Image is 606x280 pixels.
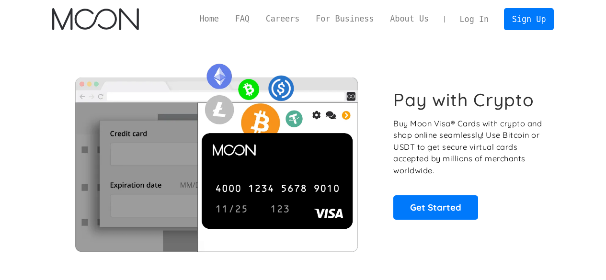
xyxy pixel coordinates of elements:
a: Careers [258,13,308,25]
a: home [52,8,139,30]
img: Moon Cards let you spend your crypto anywhere Visa is accepted. [52,57,380,251]
a: Home [192,13,227,25]
a: Sign Up [504,8,554,30]
a: Get Started [393,195,478,219]
img: Moon Logo [52,8,139,30]
a: FAQ [227,13,258,25]
h1: Pay with Crypto [393,89,534,111]
a: Log In [452,9,497,30]
p: Buy Moon Visa® Cards with crypto and shop online seamlessly! Use Bitcoin or USDT to get secure vi... [393,118,543,177]
a: For Business [308,13,382,25]
a: About Us [382,13,437,25]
